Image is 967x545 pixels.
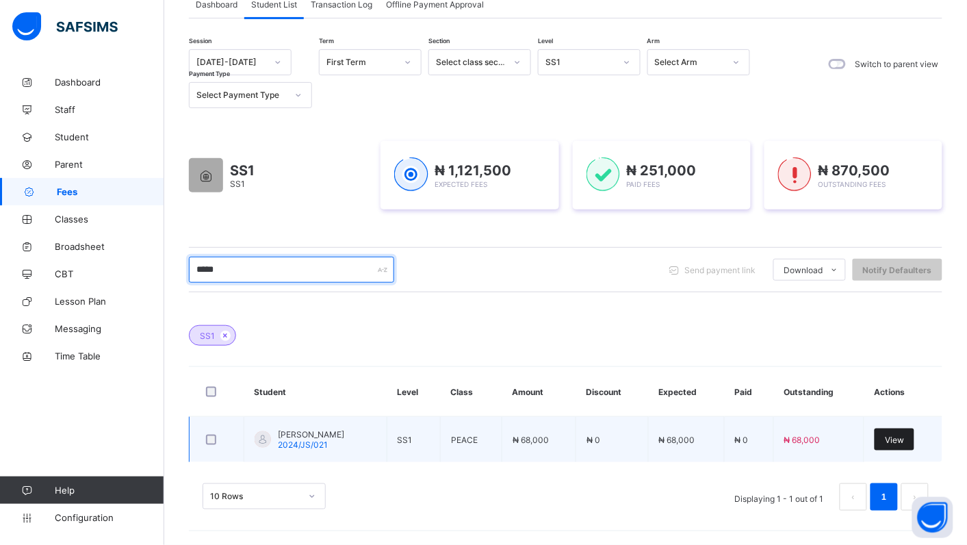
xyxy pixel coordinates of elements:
[901,483,929,511] li: 下一页
[278,440,328,450] span: 2024/JS/021
[863,265,932,275] span: Notify Defaulters
[877,488,890,506] a: 1
[428,37,450,45] span: Section
[647,37,660,45] span: Arm
[685,265,756,275] span: Send payment link
[394,157,428,192] img: expected-1.03dd87d44185fb6c27cc9b2570c10499.svg
[12,12,118,41] img: safsims
[326,58,396,68] div: First Term
[735,435,749,445] span: ₦ 0
[189,70,230,77] span: Payment Type
[200,331,215,341] span: SS1
[627,162,697,179] span: ₦ 251,000
[230,162,255,179] span: SS1
[855,59,939,69] label: Switch to parent view
[586,435,600,445] span: ₦ 0
[244,367,387,417] th: Student
[659,435,695,445] span: ₦ 68,000
[196,58,266,68] div: [DATE]-[DATE]
[55,485,164,496] span: Help
[55,104,164,115] span: Staff
[773,367,864,417] th: Outstanding
[55,214,164,225] span: Classes
[55,131,164,142] span: Student
[55,268,164,279] span: CBT
[502,367,576,417] th: Amount
[784,265,823,275] span: Download
[513,435,549,445] span: ₦ 68,000
[818,162,890,179] span: ₦ 870,500
[55,159,164,170] span: Parent
[451,435,478,445] span: PEACE
[871,483,898,511] li: 1
[627,180,660,188] span: Paid Fees
[840,483,867,511] li: 上一页
[55,323,164,334] span: Messaging
[538,37,553,45] span: Level
[901,483,929,511] button: next page
[840,483,867,511] button: prev page
[576,367,649,417] th: Discount
[55,241,164,252] span: Broadsheet
[649,367,725,417] th: Expected
[435,162,512,179] span: ₦ 1,121,500
[57,186,164,197] span: Fees
[398,435,413,445] span: SS1
[724,367,773,417] th: Paid
[55,296,164,307] span: Lesson Plan
[885,435,904,445] span: View
[55,351,164,362] span: Time Table
[55,77,164,88] span: Dashboard
[196,90,287,101] div: Select Payment Type
[278,429,344,440] span: [PERSON_NAME]
[387,367,441,417] th: Level
[655,58,725,68] div: Select Arm
[586,157,620,192] img: paid-1.3eb1404cbcb1d3b736510a26bbfa3ccb.svg
[784,435,821,445] span: ₦ 68,000
[778,157,812,192] img: outstanding-1.146d663e52f09953f639664a84e30106.svg
[725,483,834,511] li: Displaying 1 - 1 out of 1
[436,58,506,68] div: Select class section
[912,497,953,538] button: Open asap
[319,37,334,45] span: Term
[230,179,245,189] span: SS1
[189,37,211,45] span: Session
[545,58,615,68] div: SS1
[818,180,886,188] span: Outstanding Fees
[864,367,942,417] th: Actions
[435,180,488,188] span: Expected Fees
[441,367,502,417] th: Class
[55,512,164,523] span: Configuration
[210,492,300,502] div: 10 Rows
